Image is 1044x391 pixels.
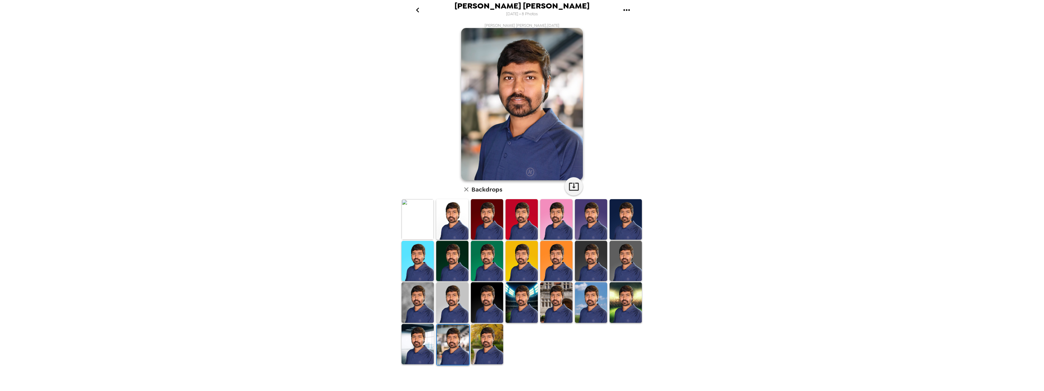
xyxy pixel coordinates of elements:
h6: Backdrops [472,185,502,194]
span: [PERSON_NAME] [PERSON_NAME] , [DATE] [485,23,559,28]
span: [PERSON_NAME] [PERSON_NAME] [454,2,590,10]
img: Original [402,199,434,239]
img: user [461,28,583,180]
span: [DATE] • 8 Photos [506,10,538,18]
